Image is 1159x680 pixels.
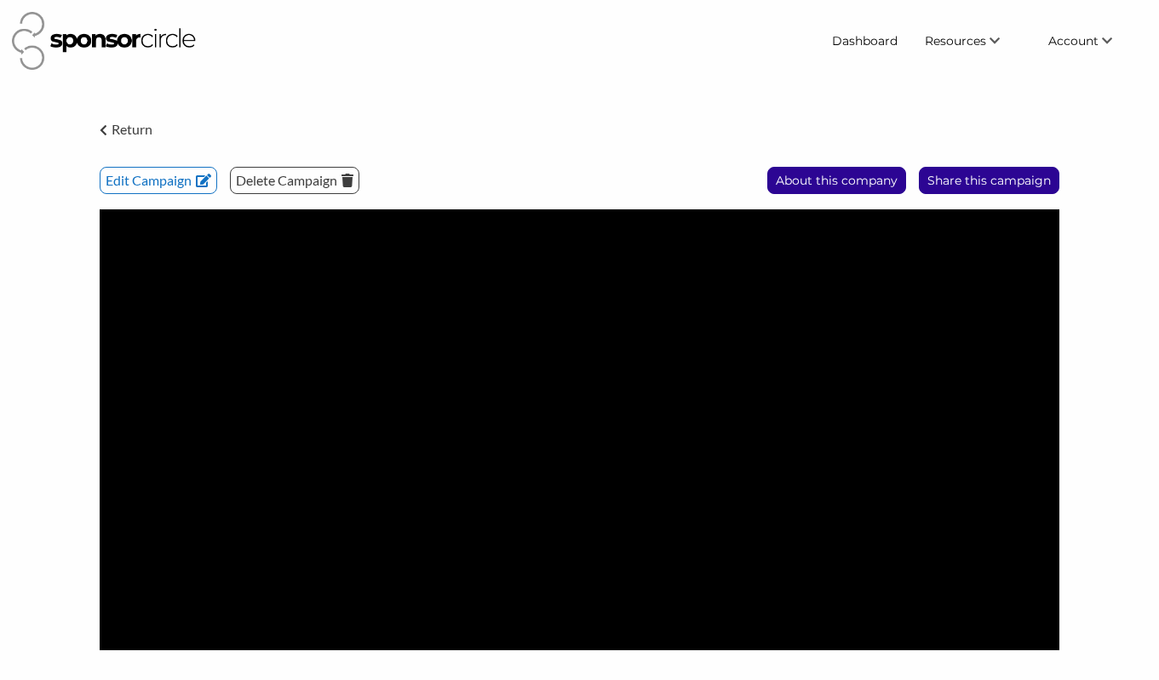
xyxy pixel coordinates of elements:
p: Return [112,118,152,140]
p: Share this campaign [920,168,1059,193]
span: Resources [925,33,986,49]
a: Dashboard [818,26,911,56]
li: Account [1035,26,1147,56]
p: Edit Campaign [100,168,216,193]
span: Account [1048,33,1099,49]
p: About this company [768,168,905,193]
li: Resources [911,26,1035,56]
p: Delete Campaign [231,168,359,193]
img: Sponsor Circle Logo [12,12,196,70]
